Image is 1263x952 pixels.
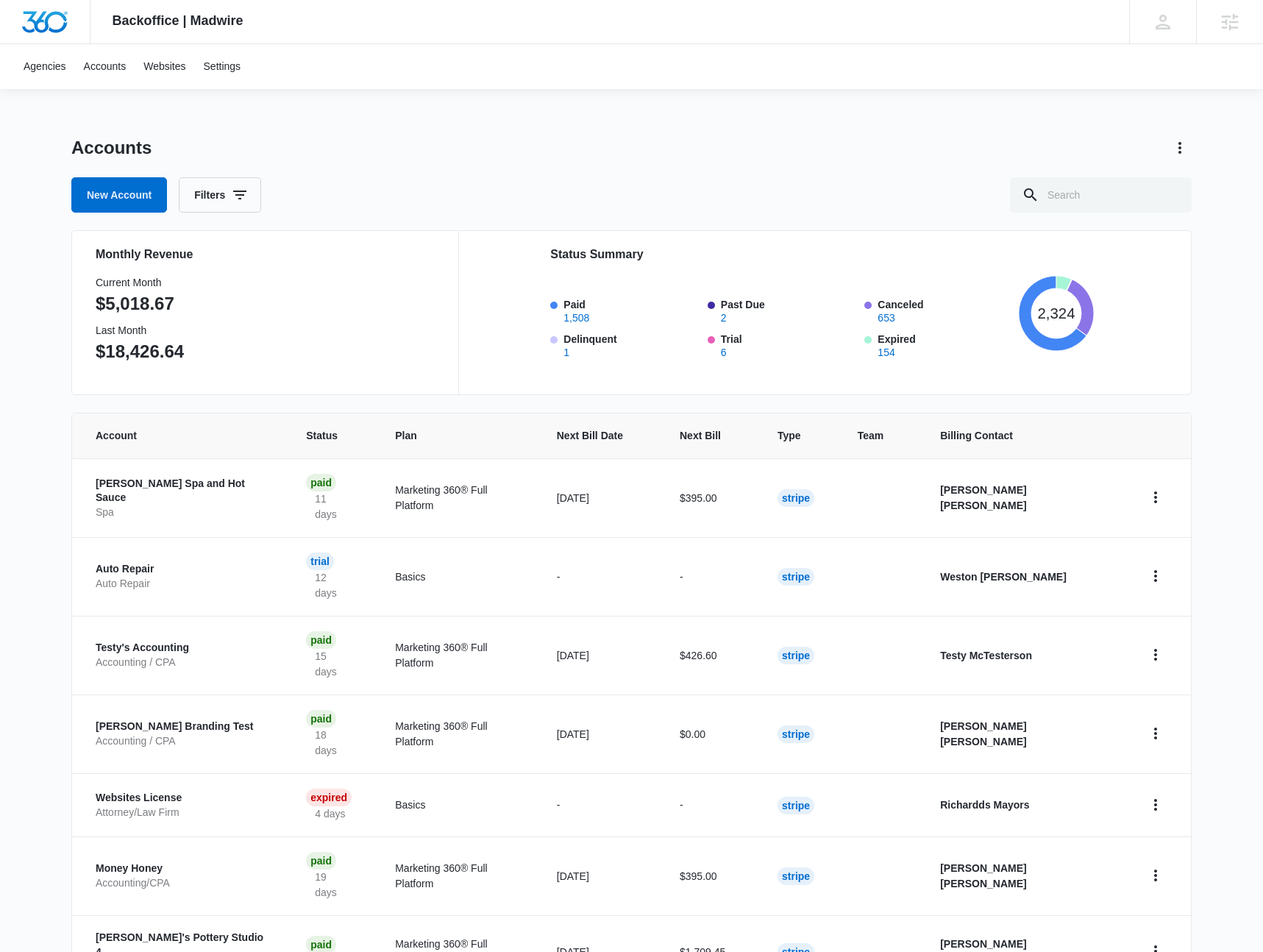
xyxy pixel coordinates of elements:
td: - [662,773,760,836]
p: 12 days [306,570,360,601]
p: [PERSON_NAME] Branding Test [96,720,271,734]
h2: Status Summary [550,246,1094,263]
p: Basics [395,569,522,585]
p: Marketing 360® Full Platform [395,640,522,671]
div: Stripe [778,797,814,814]
p: Testy's Accounting [96,641,271,656]
a: [PERSON_NAME] Branding TestAccounting / CPA [96,720,271,748]
button: home [1144,564,1167,588]
div: Paid [306,710,336,728]
p: Marketing 360® Full Platform [395,719,522,750]
span: Plan [395,428,522,444]
span: Backoffice | Madwire [113,13,243,29]
strong: Richardds Mayors [940,799,1029,811]
label: Past Due [721,297,856,323]
div: Stripe [778,867,814,885]
a: New Account [71,177,167,213]
button: Filters [179,177,261,213]
p: 15 days [306,649,360,680]
td: $395.00 [662,458,760,537]
div: Stripe [778,647,814,664]
p: Accounting/CPA [96,876,271,891]
a: Testy's AccountingAccounting / CPA [96,641,271,669]
td: $0.00 [662,695,760,773]
a: Settings [195,44,250,89]
div: Expired [306,789,352,806]
div: Paid [306,474,336,491]
p: 4 days [306,806,354,822]
button: home [1144,864,1167,887]
a: Auto RepairAuto Repair [96,562,271,591]
p: 19 days [306,870,360,901]
td: [DATE] [539,458,662,537]
p: [PERSON_NAME] Spa and Hot Sauce [96,477,271,505]
a: Accounts [75,44,135,89]
td: - [539,773,662,836]
h2: Monthly Revenue [96,246,441,263]
span: Type [778,428,801,444]
button: Delinquent [563,347,569,358]
p: Spa [96,505,271,520]
h1: Accounts [71,137,152,159]
div: Paid [306,631,336,649]
button: home [1144,793,1167,817]
td: - [662,537,760,616]
button: Expired [878,347,894,358]
span: Team [858,428,884,444]
button: home [1144,486,1167,509]
button: Canceled [878,313,894,323]
div: Paid [306,852,336,870]
span: Next Bill Date [557,428,623,444]
a: Money HoneyAccounting/CPA [96,862,271,890]
p: $5,018.67 [96,291,184,317]
tspan: 2,324 [1037,305,1075,322]
strong: [PERSON_NAME] [PERSON_NAME] [940,862,1026,889]
strong: Weston [PERSON_NAME] [940,571,1067,583]
td: [DATE] [539,836,662,915]
label: Expired [878,332,1013,358]
strong: Testy McTesterson [940,650,1032,661]
a: Agencies [15,44,75,89]
a: [PERSON_NAME] Spa and Hot SauceSpa [96,477,271,520]
label: Delinquent [563,332,699,358]
span: Billing Contact [940,428,1109,444]
button: Past Due [721,313,727,323]
div: Stripe [778,568,814,586]
td: [DATE] [539,695,662,773]
span: Status [306,428,338,444]
button: Paid [563,313,589,323]
label: Canceled [878,297,1013,323]
span: Account [96,428,249,444]
td: $426.60 [662,616,760,695]
td: $395.00 [662,836,760,915]
td: - [539,537,662,616]
span: Next Bill [680,428,721,444]
p: 11 days [306,491,360,522]
h3: Current Month [96,275,184,291]
p: Auto Repair [96,562,271,577]
p: Accounting / CPA [96,656,271,670]
strong: [PERSON_NAME] [PERSON_NAME] [940,720,1026,747]
label: Trial [721,332,856,358]
p: Auto Repair [96,577,271,592]
div: Stripe [778,489,814,507]
p: Attorney/Law Firm [96,806,271,820]
p: Basics [395,798,522,813]
p: Money Honey [96,862,271,876]
div: Trial [306,553,334,570]
button: Actions [1168,136,1192,160]
a: Websites [135,44,194,89]
strong: [PERSON_NAME] [PERSON_NAME] [940,484,1026,511]
button: home [1144,722,1167,745]
input: Search [1010,177,1192,213]
div: Stripe [778,725,814,743]
td: [DATE] [539,616,662,695]
p: $18,426.64 [96,338,184,365]
a: Websites LicenseAttorney/Law Firm [96,791,271,820]
p: Marketing 360® Full Platform [395,483,522,514]
p: 18 days [306,728,360,759]
button: Trial [721,347,727,358]
p: Marketing 360® Full Platform [395,861,522,892]
label: Paid [563,297,699,323]
button: home [1144,643,1167,667]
